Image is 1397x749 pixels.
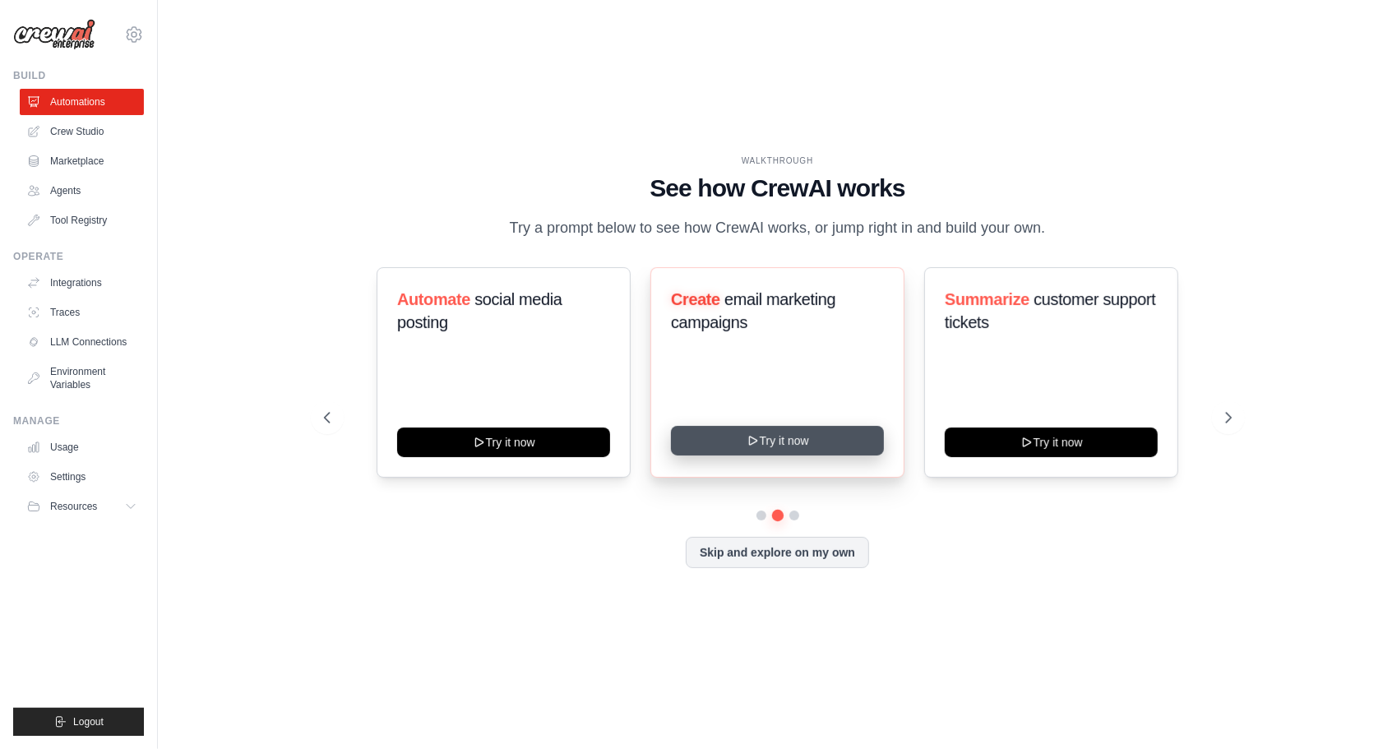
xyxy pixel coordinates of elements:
button: Try it now [671,426,884,455]
a: Tool Registry [20,207,144,233]
a: Agents [20,178,144,204]
a: Usage [20,434,144,460]
img: Logo [13,19,95,50]
span: Logout [73,715,104,728]
div: Build [13,69,144,82]
div: WALKTHROUGH [324,155,1232,167]
h1: See how CrewAI works [324,173,1232,203]
a: LLM Connections [20,329,144,355]
div: Manage [13,414,144,428]
span: Automate [397,290,470,308]
button: Try it now [945,428,1158,457]
p: Try a prompt below to see how CrewAI works, or jump right in and build your own. [502,216,1054,240]
a: Traces [20,299,144,326]
span: Resources [50,500,97,513]
a: Crew Studio [20,118,144,145]
a: Environment Variables [20,358,144,398]
button: Skip and explore on my own [686,537,869,568]
span: customer support tickets [945,290,1155,331]
div: Operate [13,250,144,263]
span: Create [671,290,720,308]
a: Integrations [20,270,144,296]
span: social media posting [397,290,562,331]
span: email marketing campaigns [671,290,835,331]
span: Summarize [945,290,1029,308]
button: Try it now [397,428,610,457]
a: Settings [20,464,144,490]
a: Automations [20,89,144,115]
button: Logout [13,708,144,736]
button: Resources [20,493,144,520]
a: Marketplace [20,148,144,174]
